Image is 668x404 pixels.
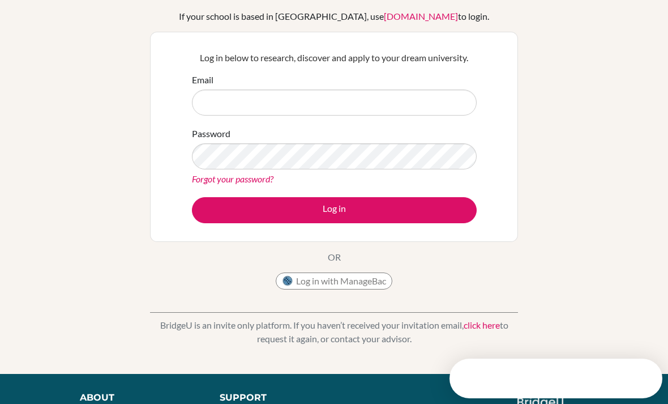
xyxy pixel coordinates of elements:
label: Email [192,73,213,87]
a: [DOMAIN_NAME] [384,11,458,22]
label: Password [192,127,230,141]
button: Log in with ManageBac [276,273,392,290]
button: Log in [192,197,477,223]
div: If your school is based in [GEOGRAPHIC_DATA], use to login. [179,10,489,23]
iframe: Intercom live chat [630,365,657,393]
a: click here [464,320,500,330]
a: Forgot your password? [192,173,273,184]
p: Log in below to research, discover and apply to your dream university. [192,51,477,65]
iframe: Intercom live chat discovery launcher [449,359,662,398]
p: OR [328,250,341,264]
p: BridgeU is an invite only platform. If you haven’t received your invitation email, to request it ... [150,318,518,346]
